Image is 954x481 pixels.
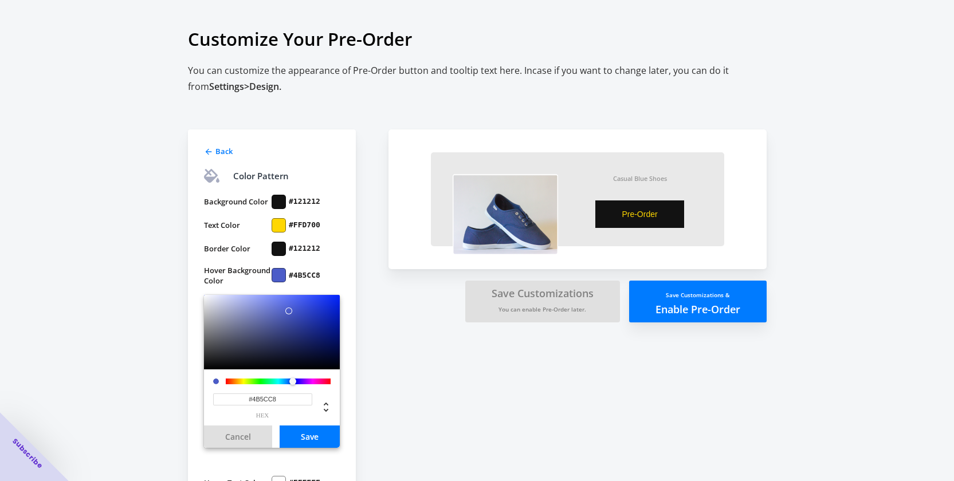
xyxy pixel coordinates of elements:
[209,80,281,93] span: Settings > Design.
[213,412,312,419] span: hex
[188,15,767,62] h1: Customize Your Pre-Order
[465,281,620,322] button: Save CustomizationsYou can enable Pre-Order later.
[204,265,272,286] label: Hover Background Color
[215,146,233,156] span: Back
[204,242,272,256] label: Border Color
[289,270,320,281] label: #4B5CC8
[289,196,320,207] label: #121212
[204,218,272,232] label: Text Color
[453,174,558,255] img: vzX7clC.png
[629,281,767,322] button: Save Customizations &Enable Pre-Order
[498,305,586,313] small: You can enable Pre-Order later.
[613,174,667,183] div: Casual Blue Shoes
[233,169,289,183] div: Color Pattern
[204,425,272,448] button: Cancel
[10,436,45,471] span: Subscribe
[289,243,320,254] label: #121212
[188,62,767,95] h2: You can customize the appearance of Pre-Order button and tooltip text here. Incase if you want to...
[289,220,320,230] label: #FFD700
[666,291,729,299] small: Save Customizations &
[280,425,340,448] button: Save
[595,200,684,228] button: Pre-Order
[204,195,272,209] label: Background Color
